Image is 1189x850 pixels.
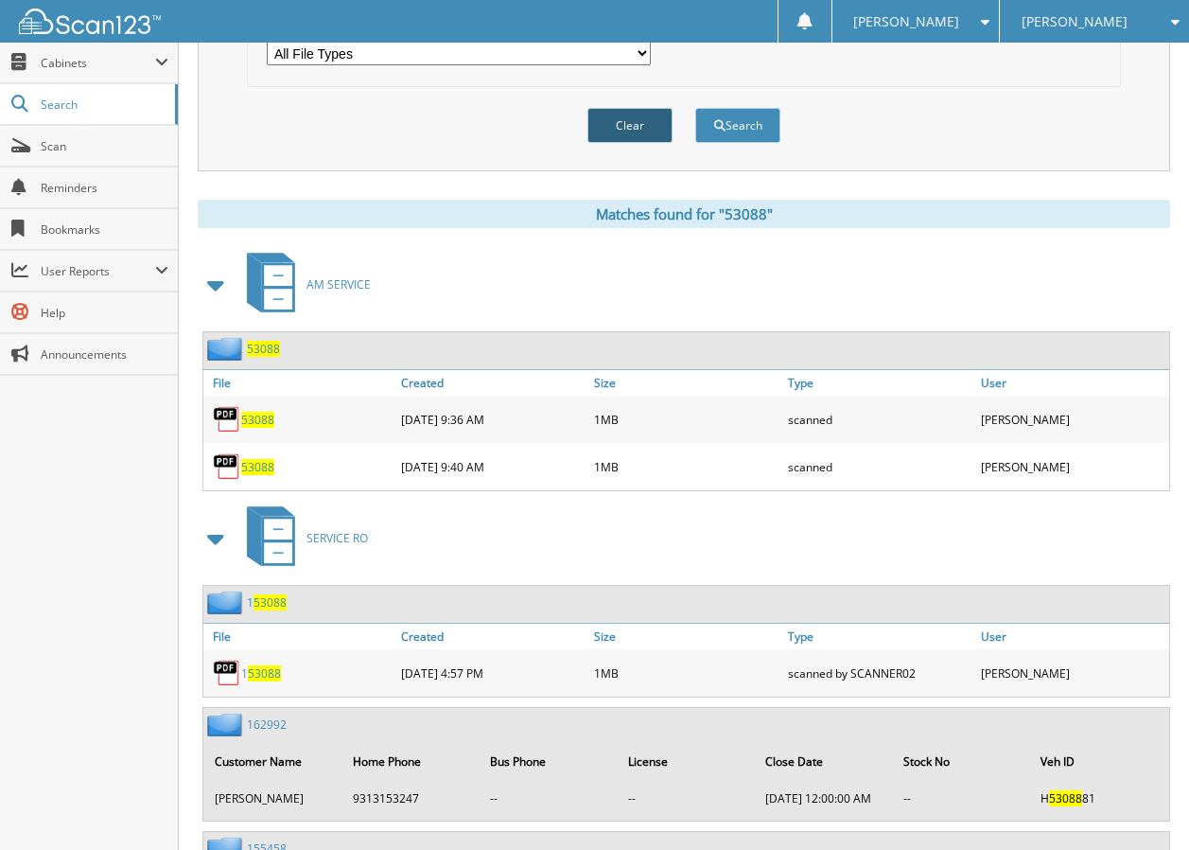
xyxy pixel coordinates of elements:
span: AM SERVICE [306,276,371,292]
a: SERVICE RO [236,501,368,576]
div: scanned [783,448,976,486]
a: 53088 [241,459,274,475]
a: Type [783,370,976,396]
img: folder2.png [207,713,247,736]
div: 1MB [589,654,782,692]
td: 9313153247 [343,783,480,814]
a: 153088 [247,594,287,611]
img: folder2.png [207,337,247,361]
span: Help [41,305,168,321]
span: Search [41,97,166,113]
td: -- [619,783,755,814]
td: [DATE] 12:00:00 AM [756,783,892,814]
span: Announcements [41,346,168,363]
a: 53088 [247,341,280,357]
a: 53088 [241,412,274,428]
div: [DATE] 9:36 AM [396,400,589,438]
button: Search [695,108,780,143]
th: Customer Name [205,742,341,781]
img: scan123-logo-white.svg [19,9,161,34]
th: Stock No [894,742,1030,781]
div: [DATE] 9:40 AM [396,448,589,486]
span: Scan [41,138,168,154]
div: Matches found for "53088" [198,200,1170,228]
span: [PERSON_NAME] [853,16,959,27]
span: [PERSON_NAME] [1022,16,1128,27]
a: Size [589,624,782,649]
div: [PERSON_NAME] [976,400,1169,438]
img: PDF.png [213,659,241,687]
span: 53088 [1049,790,1082,806]
a: AM SERVICE [236,247,371,322]
span: Bookmarks [41,221,168,238]
td: H 81 [1031,783,1167,814]
span: Cabinets [41,55,155,71]
th: Close Date [756,742,892,781]
div: scanned [783,400,976,438]
span: User Reports [41,263,155,279]
a: User [976,624,1169,649]
a: 162992 [247,717,287,733]
span: SERVICE RO [306,530,368,546]
a: Created [396,370,589,396]
a: Created [396,624,589,649]
td: -- [481,783,617,814]
a: 153088 [241,665,281,682]
div: scanned by SCANNER02 [783,654,976,692]
div: [PERSON_NAME] [976,654,1169,692]
a: Type [783,624,976,649]
a: Size [589,370,782,396]
img: folder2.png [207,591,247,614]
div: [PERSON_NAME] [976,448,1169,486]
th: Veh ID [1031,742,1167,781]
div: 1MB [589,400,782,438]
img: PDF.png [213,452,241,481]
a: File [203,624,396,649]
a: File [203,370,396,396]
span: Reminders [41,180,168,196]
span: 53088 [248,665,281,682]
td: -- [894,783,1030,814]
div: [DATE] 4:57 PM [396,654,589,692]
a: User [976,370,1169,396]
th: Bus Phone [481,742,617,781]
th: Home Phone [343,742,480,781]
td: [PERSON_NAME] [205,783,341,814]
img: PDF.png [213,405,241,434]
button: Clear [587,108,673,143]
span: 53088 [254,594,287,611]
div: 1MB [589,448,782,486]
th: License [619,742,755,781]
